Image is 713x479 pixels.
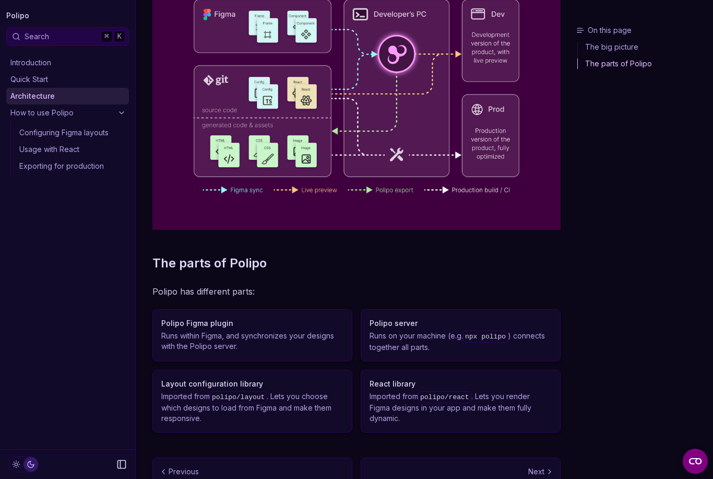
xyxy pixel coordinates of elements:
button: Search⌘K [6,27,129,46]
code: polipo/layout [210,391,267,403]
p: Next [528,466,544,477]
kbd: ⌘ [101,31,112,42]
a: The parts of Polipo [152,255,267,272]
a: Configuring Figma layouts [15,124,129,141]
p: Imported from . Lets you render Figma designs in your app and make them fully dynamic. [370,391,552,424]
button: Collapse Sidebar [113,456,130,473]
p: Imported from . Lets you choose which designs to load from Figma and make them responsive. [161,391,343,424]
h3: Polipo server [370,318,552,329]
a: Polipo [6,8,29,23]
p: Polipo has different parts: [152,284,561,299]
a: The parts of Polipo [578,55,709,69]
code: npx polipo [463,331,508,343]
a: Exporting for production [15,158,129,174]
button: Open CMP widget [683,449,708,474]
p: Runs on your machine (e.g. ) connects together all parts. [370,331,552,353]
kbd: K [114,31,125,42]
h3: React library [370,379,552,389]
button: Toggle Theme [8,457,39,472]
h3: On this page [576,25,709,36]
code: polipo/react [418,391,471,403]
a: The big picture [578,42,709,55]
a: How to use Polipo [6,104,129,121]
h3: Layout configuration library [161,379,343,389]
a: Introduction [6,54,129,71]
a: Quick Start [6,71,129,88]
a: Architecture [6,88,129,104]
p: Runs within Figma, and synchronizes your designs with the Polipo server. [161,331,343,352]
a: Usage with React [15,141,129,158]
p: Previous [169,466,199,477]
h3: Polipo Figma plugin [161,318,343,329]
